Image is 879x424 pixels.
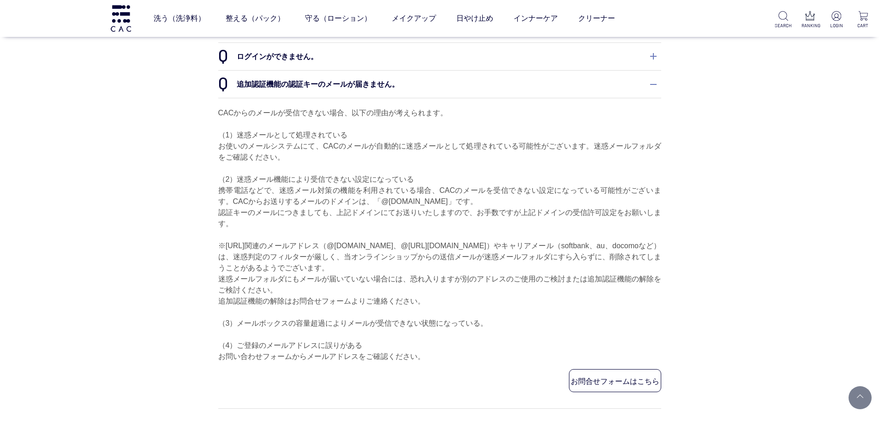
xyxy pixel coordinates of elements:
[801,11,819,29] a: RANKING
[218,107,661,362] p: CACからのメールが受信できない場合、以下の理由が考えられます。 （1）迷惑メールとして処理されている お使いのメールシステムにて、CACのメールが自動的に迷惑メールとして処理されている可能性が...
[305,6,371,31] a: 守る（ローション）
[456,6,493,31] a: 日やけ止め
[218,71,661,98] dt: 追加認証機能の認証キーのメールが届きません。
[392,6,436,31] a: メイクアップ
[218,43,661,70] dt: ログインができません。
[828,22,845,29] p: LOGIN
[775,22,792,29] p: SEARCH
[855,11,872,29] a: CART
[569,369,661,392] a: お問合せフォームはこちら
[828,11,845,29] a: LOGIN
[775,11,792,29] a: SEARCH
[109,5,132,31] img: logo
[226,6,285,31] a: 整える（パック）
[514,6,558,31] a: インナーケア
[154,6,205,31] a: 洗う（洗浄料）
[801,22,819,29] p: RANKING
[855,22,872,29] p: CART
[578,6,615,31] a: クリーナー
